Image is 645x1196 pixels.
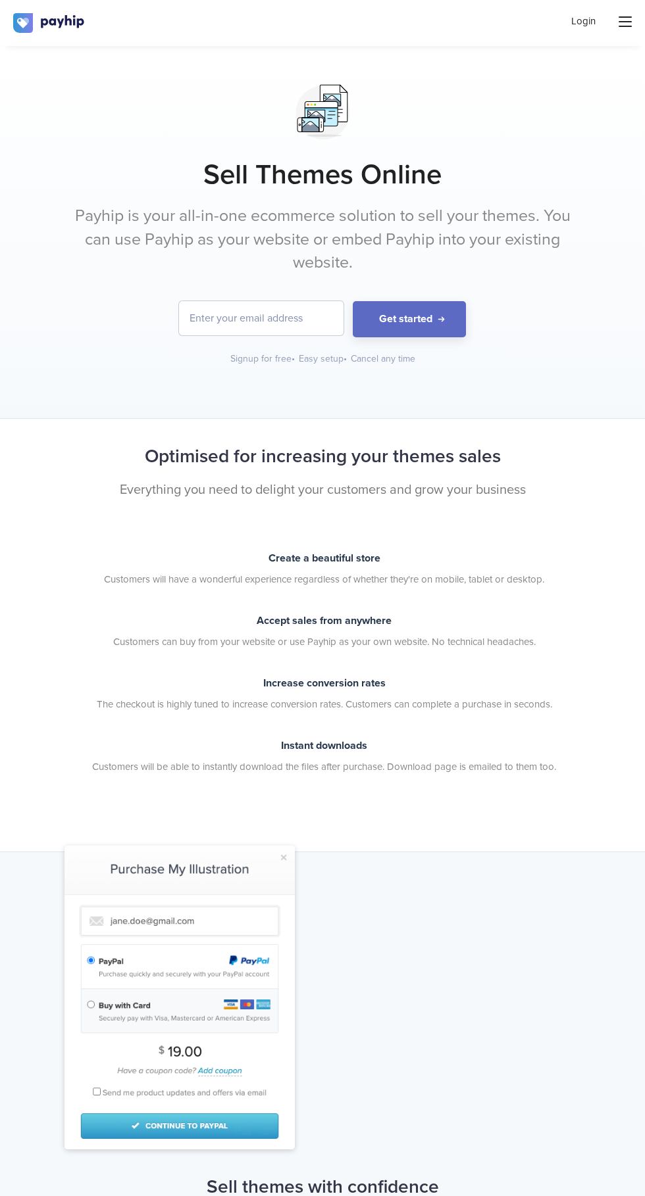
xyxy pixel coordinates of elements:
[230,352,296,366] div: Signup for free
[13,13,86,33] img: logo.svg
[64,204,580,275] p: Payhip is your all-in-one ecommerce solution to sell your themes. You can use Payhip as your webs...
[64,158,580,191] h1: Sell Themes Online
[64,611,580,651] a: Accept sales from anywhere Customers can buy from your website or use Payhip as your own website....
[104,573,544,586] span: Customers will have a wonderful experience regardless of whether they're on mobile, tablet or des...
[113,635,536,648] span: Customers can buy from your website or use Payhip as your own website. No technical headaches.
[351,352,415,366] div: Cancel any time
[353,301,466,337] button: Get started
[64,846,295,1149] img: digital-art-checkout.png
[64,736,580,776] a: Instant downloads Customers will be able to instantly download the files after purchase. Download...
[292,353,295,364] span: •
[179,301,344,335] input: Enter your email address
[263,677,386,690] span: Increase conversion rates
[92,760,556,773] span: Customers will be able to instantly download the files after purchase. Download page is emailed t...
[344,353,347,364] span: •
[299,352,348,366] div: Easy setup
[64,481,580,500] p: Everything you need to delight your customers and grow your business
[64,674,580,713] a: Increase conversion rates The checkout is highly tuned to increase conversion rates. Customers ca...
[257,614,392,627] span: Accept sales from anywhere
[571,14,596,28] a: Login
[269,552,380,565] span: Create a beautiful store
[97,698,552,711] span: The checkout is highly tuned to increase conversion rates. Customers can complete a purchase in s...
[281,739,367,752] span: Instant downloads
[64,445,580,467] h2: Optimised for increasing your themes sales
[64,549,580,588] a: Create a beautiful store Customers will have a wonderful experience regardless of whether they're...
[290,79,356,145] img: svg+xml;utf8,%3Csvg%20viewBox%3D%220%200%20100%20100%22%20xmlns%3D%22http%3A%2F%2Fwww.w3.org%2F20...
